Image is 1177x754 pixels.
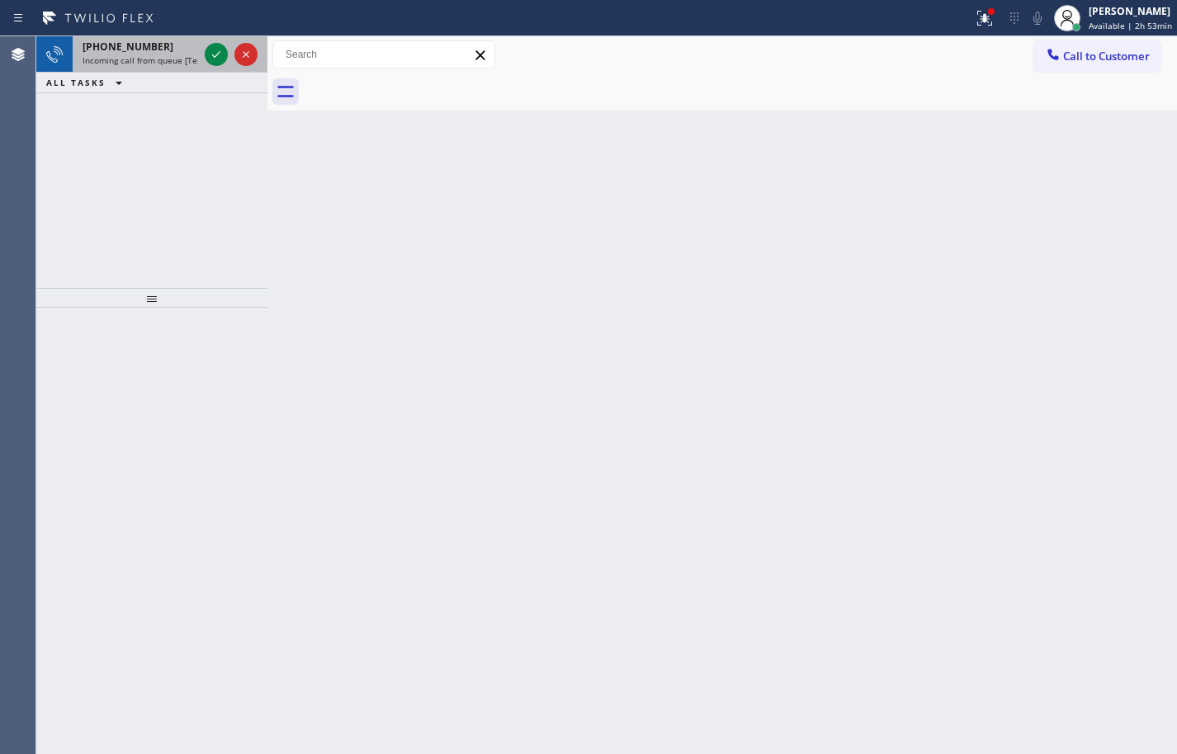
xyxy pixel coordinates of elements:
[1063,49,1150,64] span: Call to Customer
[1026,7,1049,30] button: Mute
[1089,20,1172,31] span: Available | 2h 53min
[273,41,494,68] input: Search
[83,54,220,66] span: Incoming call from queue [Test] All
[1089,4,1172,18] div: [PERSON_NAME]
[1034,40,1160,72] button: Call to Customer
[36,73,139,92] button: ALL TASKS
[83,40,173,54] span: [PHONE_NUMBER]
[234,43,258,66] button: Reject
[46,77,106,88] span: ALL TASKS
[205,43,228,66] button: Accept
